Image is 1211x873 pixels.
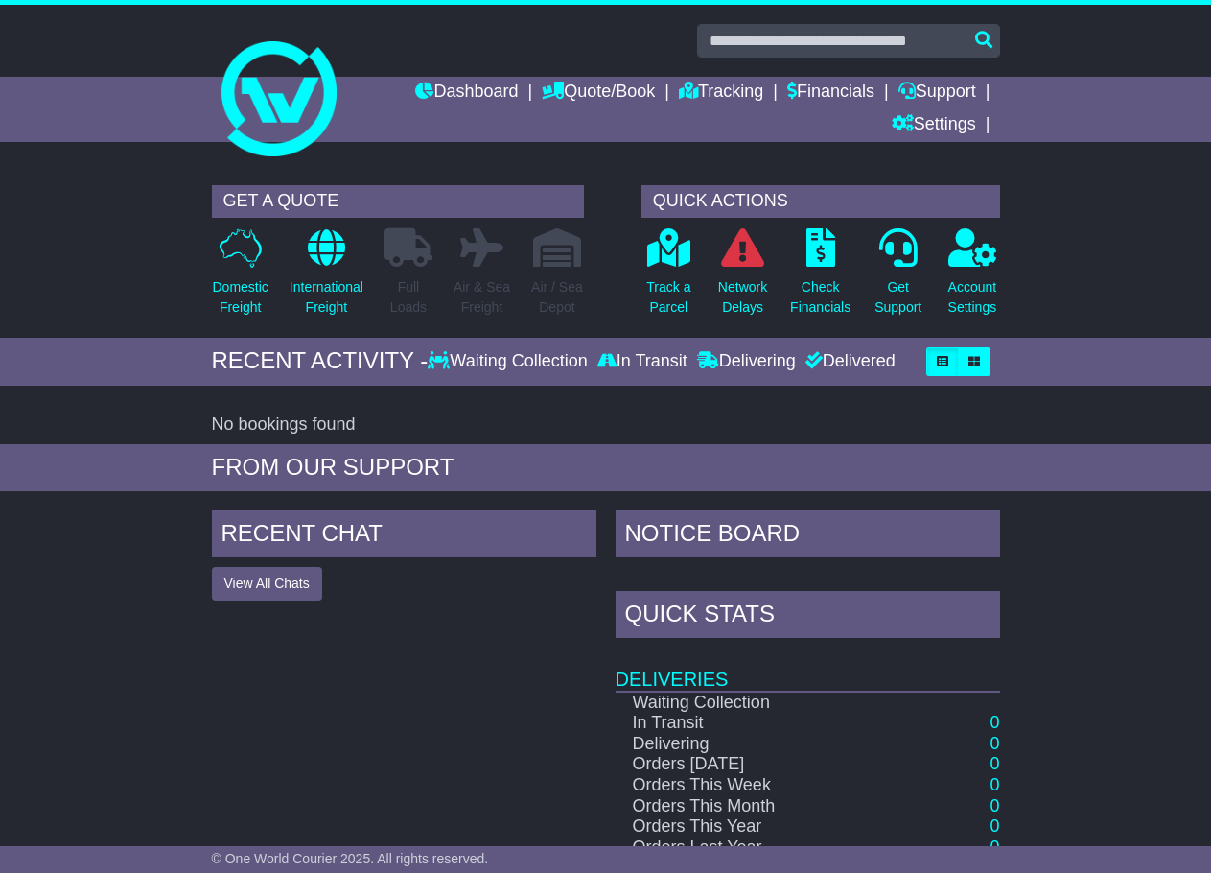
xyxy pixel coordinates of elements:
[415,77,518,109] a: Dashboard
[679,77,763,109] a: Tracking
[616,591,1000,643] div: Quick Stats
[718,277,767,318] p: Network Delays
[990,734,999,753] a: 0
[593,351,692,372] div: In Transit
[990,796,999,815] a: 0
[428,351,592,372] div: Waiting Collection
[454,277,510,318] p: Air & Sea Freight
[990,816,999,836] a: 0
[947,227,998,328] a: AccountSettings
[616,510,1000,562] div: NOTICE BOARD
[616,754,895,775] td: Orders [DATE]
[542,77,655,109] a: Quote/Book
[531,277,583,318] p: Air / Sea Depot
[290,277,363,318] p: International Freight
[616,713,895,734] td: In Transit
[645,227,691,328] a: Track aParcel
[692,351,801,372] div: Delivering
[384,277,432,318] p: Full Loads
[801,351,896,372] div: Delivered
[212,185,584,218] div: GET A QUOTE
[212,414,1000,436] div: No bookings found
[616,692,895,714] td: Waiting Collection
[990,775,999,794] a: 0
[873,227,922,328] a: GetSupport
[990,713,999,732] a: 0
[641,185,1000,218] div: QUICK ACTIONS
[212,227,269,328] a: DomesticFreight
[646,277,690,318] p: Track a Parcel
[790,277,850,318] p: Check Financials
[212,510,596,562] div: RECENT CHAT
[212,347,429,375] div: RECENT ACTIVITY -
[289,227,364,328] a: InternationalFreight
[616,775,895,796] td: Orders This Week
[616,816,895,838] td: Orders This Year
[990,838,999,857] a: 0
[787,77,874,109] a: Financials
[717,227,768,328] a: NetworkDelays
[990,754,999,773] a: 0
[212,567,322,601] button: View All Chats
[789,227,851,328] a: CheckFinancials
[212,454,1000,482] div: FROM OUR SUPPORT
[616,796,895,817] td: Orders This Month
[948,277,997,318] p: Account Settings
[212,851,489,866] span: © One World Courier 2025. All rights reserved.
[898,77,976,109] a: Support
[213,277,268,318] p: Domestic Freight
[616,734,895,755] td: Delivering
[874,277,921,318] p: Get Support
[892,109,976,142] a: Settings
[616,838,895,859] td: Orders Last Year
[616,643,1000,692] td: Deliveries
